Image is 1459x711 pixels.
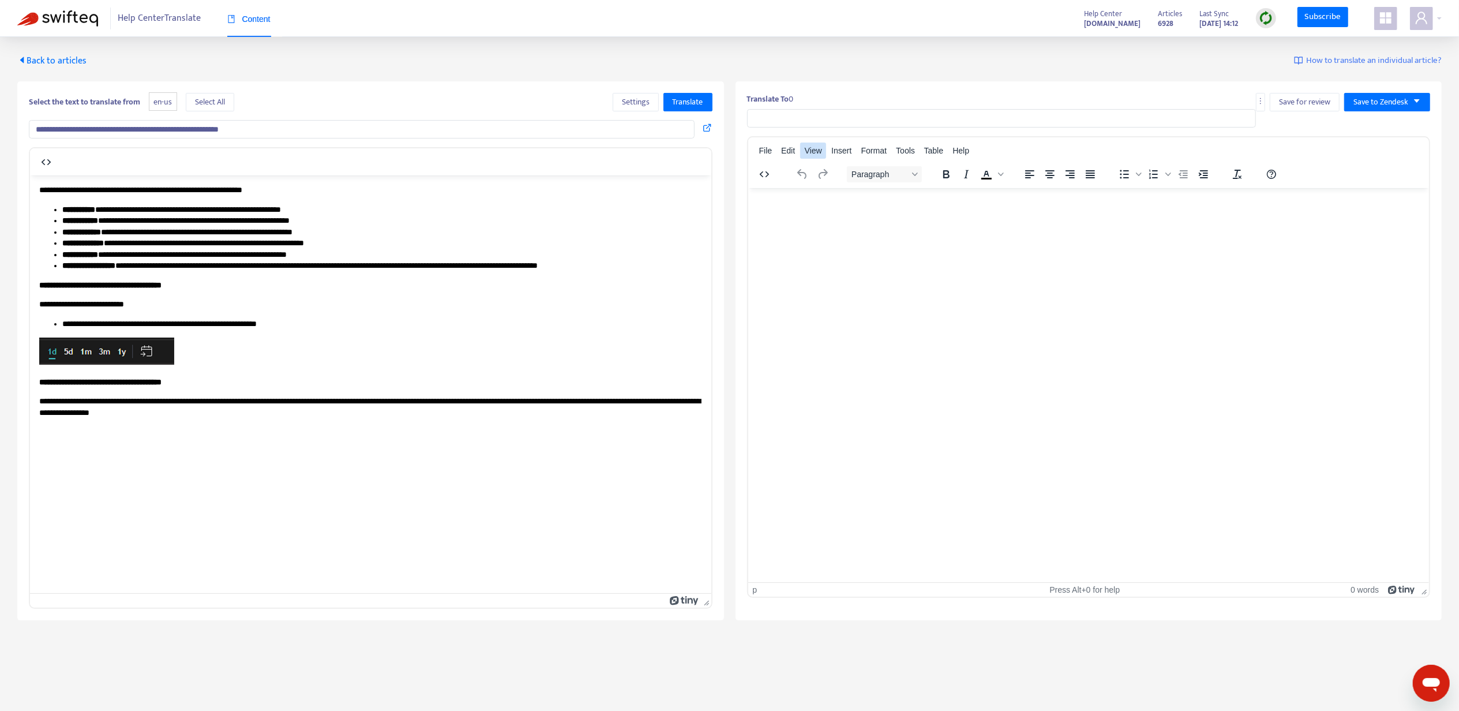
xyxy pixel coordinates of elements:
button: Italic [957,166,976,182]
button: Save for review [1270,93,1340,111]
strong: [DATE] 14:12 [1200,17,1239,30]
iframe: Rich Text Area [748,188,1430,582]
span: Save to Zendesk [1353,96,1408,108]
span: Save for review [1279,96,1330,108]
span: Edit [781,146,795,155]
span: Insert [831,146,852,155]
button: Bold [936,166,956,182]
div: Bullet list [1115,166,1143,182]
span: appstore [1379,11,1393,25]
span: Tools [896,146,915,155]
span: Select All [195,96,225,108]
button: Translate [663,93,712,111]
img: Swifteq [17,10,98,27]
span: Help Center [1085,8,1123,20]
div: Text color Black [977,166,1006,182]
a: Subscribe [1297,7,1348,28]
span: user [1415,11,1428,25]
span: Help Center Translate [118,8,201,29]
button: Save to Zendeskcaret-down [1344,93,1430,111]
span: caret-down [1413,97,1421,105]
span: Articles [1158,8,1183,20]
button: Align left [1020,166,1040,182]
button: Align right [1060,166,1080,182]
span: How to translate an individual article? [1306,54,1442,68]
a: Powered by Tiny [1388,585,1417,594]
b: Select the text to translate from [29,95,140,108]
span: Content [227,14,271,24]
span: Last Sync [1200,8,1229,20]
button: Select All [186,93,234,111]
span: View [805,146,822,155]
span: Help [952,146,969,155]
iframe: Button to launch messaging window [1413,665,1450,702]
span: Translate [673,96,703,108]
span: en-us [149,92,177,111]
span: Format [861,146,887,155]
span: more [1257,97,1265,105]
button: Settings [613,93,659,111]
button: Align center [1040,166,1060,182]
span: caret-left [17,55,27,65]
button: Help [1262,166,1281,182]
div: p [753,585,757,595]
a: [DOMAIN_NAME] [1085,17,1141,30]
strong: 6928 [1158,17,1174,30]
a: How to translate an individual article? [1294,54,1442,68]
a: Powered by Tiny [670,596,699,605]
span: Table [924,146,943,155]
b: Translate To [747,92,789,106]
button: Block Paragraph [847,166,922,182]
button: Decrease indent [1173,166,1193,182]
img: image-link [1294,56,1303,65]
button: Undo [793,166,812,182]
div: Press the Up and Down arrow keys to resize the editor. [1417,583,1429,597]
span: Paragraph [852,170,908,179]
span: book [227,15,235,23]
button: more [1256,93,1265,111]
button: Clear formatting [1228,166,1247,182]
span: File [759,146,772,155]
button: Justify [1081,166,1100,182]
img: sync.dc5367851b00ba804db3.png [1259,11,1273,25]
div: Numbered list [1144,166,1173,182]
span: Settings [622,96,650,108]
button: 0 words [1351,585,1379,595]
button: Increase indent [1194,166,1213,182]
iframe: Rich Text Area [30,175,711,593]
span: Back to articles [17,53,87,69]
button: Redo [813,166,832,182]
div: Press the Up and Down arrow keys to resize the editor. [699,594,711,608]
div: 0 [747,93,1431,105]
div: Press Alt+0 for help [974,585,1195,595]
